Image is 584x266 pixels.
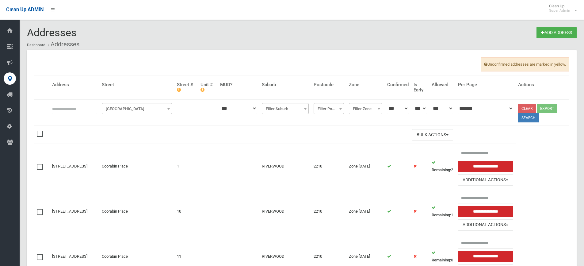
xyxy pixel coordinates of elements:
td: Zone [DATE] [346,189,385,234]
span: Filter Suburb [263,105,307,113]
span: Filter Suburb [262,103,309,114]
h4: Per Page [458,82,513,87]
td: Coorabin Place [99,144,174,189]
td: 2210 [311,189,346,234]
h4: Confirmed [387,82,409,87]
a: [STREET_ADDRESS] [52,254,87,259]
td: Coorabin Place [99,189,174,234]
button: Search [518,113,539,122]
td: 1 [174,144,198,189]
h4: Suburb [262,82,309,87]
strong: Remaining: [432,168,451,172]
h4: Actions [518,82,567,87]
span: Addresses [27,26,77,39]
h4: Street [102,82,172,87]
span: Filter Zone [349,103,382,114]
h4: Allowed [432,82,453,87]
button: Additional Actions [458,174,513,186]
a: Add Address [536,27,577,38]
h4: Unit # [200,82,215,92]
h4: Is Early [414,82,427,92]
td: 2210 [311,144,346,189]
span: Filter Postcode [314,103,344,114]
td: Zone [DATE] [346,144,385,189]
span: Filter Street [102,103,172,114]
h4: Zone [349,82,382,87]
h4: Postcode [314,82,344,87]
span: Filter Postcode [315,105,342,113]
button: Additional Actions [458,219,513,231]
h4: Address [52,82,97,87]
span: Clean Up ADMIN [6,7,44,13]
span: Filter Street [103,105,170,113]
span: Filter Zone [350,105,381,113]
span: Clean Up [546,4,576,13]
button: Export [537,104,557,113]
strong: Remaining: [432,258,451,262]
td: 2 [429,144,456,189]
span: Unconfirmed addresses are marked in yellow. [481,57,569,71]
td: RIVERWOOD [259,144,311,189]
td: RIVERWOOD [259,189,311,234]
a: [STREET_ADDRESS] [52,209,87,214]
li: Addresses [46,39,79,50]
td: 1 [429,189,456,234]
strong: Remaining: [432,213,451,217]
small: Super Admin [549,8,570,13]
td: 10 [174,189,198,234]
h4: Street # [177,82,196,92]
button: Bulk Actions [412,129,453,141]
a: Dashboard [27,43,45,47]
h4: MUD? [220,82,257,87]
a: [STREET_ADDRESS] [52,164,87,168]
a: Clear [518,104,536,113]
